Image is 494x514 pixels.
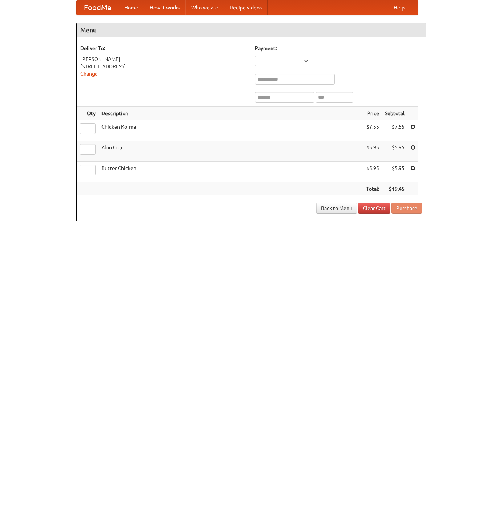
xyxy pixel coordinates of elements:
[99,162,363,182] td: Butter Chicken
[382,141,407,162] td: $5.95
[80,71,98,77] a: Change
[358,203,390,214] a: Clear Cart
[80,45,248,52] h5: Deliver To:
[99,141,363,162] td: Aloo Gobi
[363,107,382,120] th: Price
[382,182,407,196] th: $19.45
[80,56,248,63] div: [PERSON_NAME]
[119,0,144,15] a: Home
[363,141,382,162] td: $5.95
[382,162,407,182] td: $5.95
[363,120,382,141] td: $7.55
[363,162,382,182] td: $5.95
[255,45,422,52] h5: Payment:
[80,63,248,70] div: [STREET_ADDRESS]
[382,120,407,141] td: $7.55
[99,120,363,141] td: Chicken Korma
[144,0,185,15] a: How it works
[224,0,268,15] a: Recipe videos
[77,107,99,120] th: Qty
[77,0,119,15] a: FoodMe
[77,23,426,37] h4: Menu
[391,203,422,214] button: Purchase
[99,107,363,120] th: Description
[388,0,410,15] a: Help
[185,0,224,15] a: Who we are
[382,107,407,120] th: Subtotal
[363,182,382,196] th: Total:
[316,203,357,214] a: Back to Menu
